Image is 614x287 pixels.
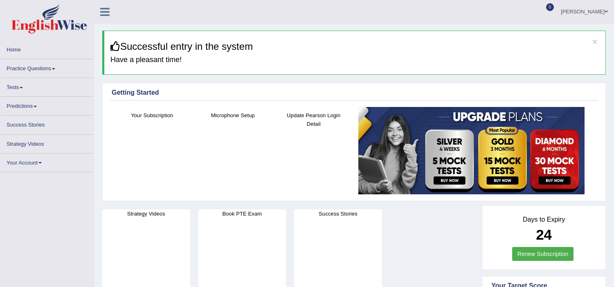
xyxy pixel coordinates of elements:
[294,209,382,218] h4: Success Stories
[0,40,94,56] a: Home
[592,37,597,46] button: ×
[110,56,599,64] h4: Have a pleasant time!
[277,111,350,128] h4: Update Pearson Login Detail
[536,227,552,243] b: 24
[491,216,596,223] h4: Days to Expiry
[197,111,270,120] h4: Microphone Setup
[0,135,94,151] a: Strategy Videos
[0,116,94,131] a: Success Stories
[358,107,585,194] img: small5.jpg
[110,41,599,52] h3: Successful entry in the system
[0,59,94,75] a: Practice Questions
[0,78,94,94] a: Tests
[112,88,596,98] div: Getting Started
[546,3,554,11] span: 0
[102,209,190,218] h4: Strategy Videos
[116,111,189,120] h4: Your Subscription
[0,97,94,113] a: Predictions
[512,247,574,261] a: Renew Subscription
[0,154,94,169] a: Your Account
[198,209,286,218] h4: Book PTE Exam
